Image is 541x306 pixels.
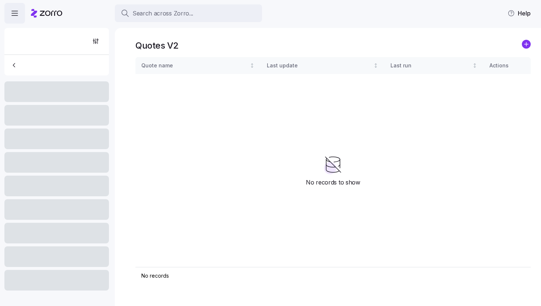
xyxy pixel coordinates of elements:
[373,63,378,68] div: Not sorted
[472,63,477,68] div: Not sorted
[522,40,531,51] a: add icon
[489,61,525,70] div: Actions
[261,57,385,74] th: Last updateNot sorted
[385,57,484,74] th: Last runNot sorted
[115,4,262,22] button: Search across Zorro...
[132,9,193,18] span: Search across Zorro...
[502,6,537,21] button: Help
[135,40,179,51] h1: Quotes V2
[141,61,248,70] div: Quote name
[141,272,462,279] div: No records
[135,57,261,74] th: Quote nameNot sorted
[522,40,531,49] svg: add icon
[267,61,372,70] div: Last update
[390,61,471,70] div: Last run
[508,9,531,18] span: Help
[250,63,255,68] div: Not sorted
[306,178,360,187] span: No records to show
